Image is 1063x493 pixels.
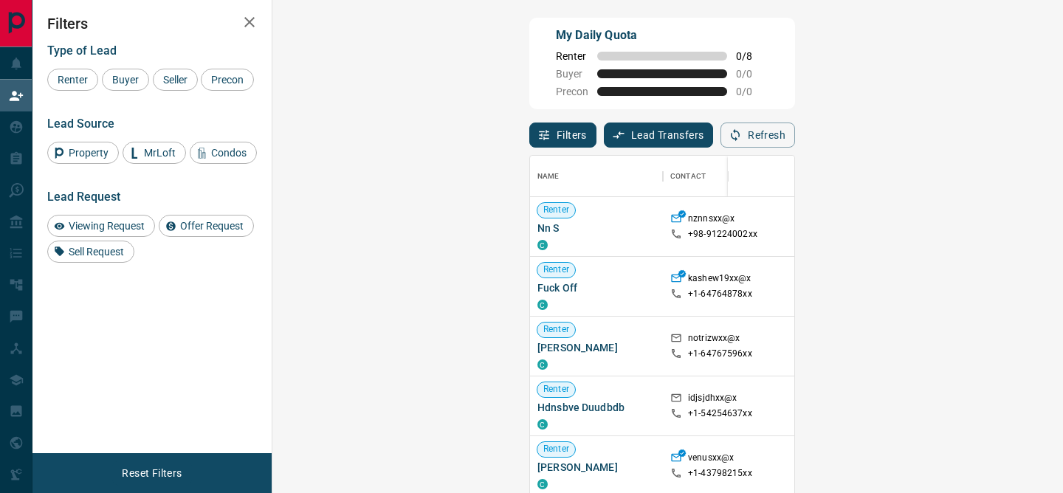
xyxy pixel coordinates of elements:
[537,300,548,310] div: condos.ca
[537,340,656,355] span: [PERSON_NAME]
[47,15,257,32] h2: Filters
[153,69,198,91] div: Seller
[556,68,588,80] span: Buyer
[190,142,257,164] div: Condos
[47,241,134,263] div: Sell Request
[537,323,575,336] span: Renter
[175,220,249,232] span: Offer Request
[604,123,714,148] button: Lead Transfers
[537,204,575,216] span: Renter
[688,213,735,228] p: nznnsxx@x
[537,280,656,295] span: Fuck Off
[537,240,548,250] div: condos.ca
[107,74,144,86] span: Buyer
[688,392,737,407] p: idjsjdhxx@x
[52,74,93,86] span: Renter
[530,156,663,197] div: Name
[206,147,252,159] span: Condos
[112,461,191,486] button: Reset Filters
[688,452,734,467] p: venusxx@x
[158,74,193,86] span: Seller
[47,69,98,91] div: Renter
[556,86,588,97] span: Precon
[537,460,656,475] span: [PERSON_NAME]
[537,263,575,276] span: Renter
[123,142,186,164] div: MrLoft
[537,419,548,430] div: condos.ca
[159,215,254,237] div: Offer Request
[556,50,588,62] span: Renter
[736,86,768,97] span: 0 / 0
[537,156,560,197] div: Name
[47,117,114,131] span: Lead Source
[688,228,757,241] p: +98- 91224002xx
[720,123,795,148] button: Refresh
[529,123,596,148] button: Filters
[47,142,119,164] div: Property
[63,246,129,258] span: Sell Request
[537,479,548,489] div: condos.ca
[537,221,656,235] span: Nn S
[537,383,575,396] span: Renter
[688,272,751,288] p: kashew19xx@x
[201,69,254,91] div: Precon
[688,332,740,348] p: notrizwxx@x
[688,288,752,300] p: +1- 64764878xx
[670,156,706,197] div: Contact
[102,69,149,91] div: Buyer
[139,147,181,159] span: MrLoft
[206,74,249,86] span: Precon
[688,467,752,480] p: +1- 43798215xx
[47,215,155,237] div: Viewing Request
[47,44,117,58] span: Type of Lead
[556,27,768,44] p: My Daily Quota
[47,190,120,204] span: Lead Request
[537,359,548,370] div: condos.ca
[63,220,150,232] span: Viewing Request
[736,50,768,62] span: 0 / 8
[663,156,781,197] div: Contact
[688,407,752,420] p: +1- 54254637xx
[688,348,752,360] p: +1- 64767596xx
[537,443,575,455] span: Renter
[537,400,656,415] span: Hdnsbve Duudbdb
[63,147,114,159] span: Property
[736,68,768,80] span: 0 / 0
